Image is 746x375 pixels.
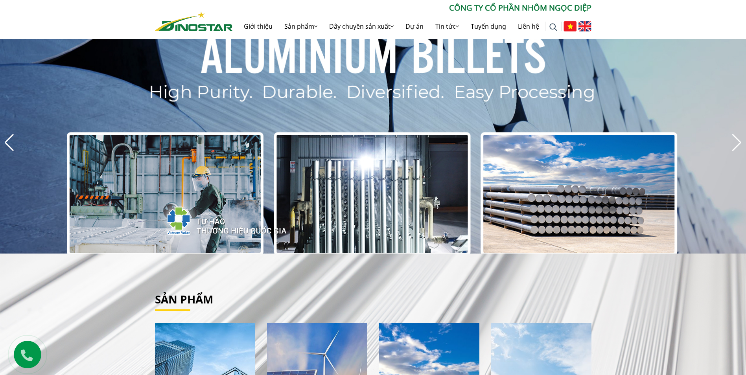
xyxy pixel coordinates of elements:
[155,11,233,31] img: Nhôm Dinostar
[429,14,465,39] a: Tin tức
[512,14,545,39] a: Liên hệ
[278,14,323,39] a: Sản phẩm
[465,14,512,39] a: Tuyển dụng
[731,134,742,151] div: Next slide
[143,192,288,246] img: thqg
[323,14,400,39] a: Dây chuyền sản xuất
[233,2,591,14] p: CÔNG TY CỔ PHẦN NHÔM NGỌC DIỆP
[549,23,557,31] img: search
[155,10,233,31] a: Nhôm Dinostar
[400,14,429,39] a: Dự án
[564,21,577,31] img: Tiếng Việt
[238,14,278,39] a: Giới thiệu
[4,134,15,151] div: Previous slide
[578,21,591,31] img: English
[155,292,213,307] a: Sản phẩm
